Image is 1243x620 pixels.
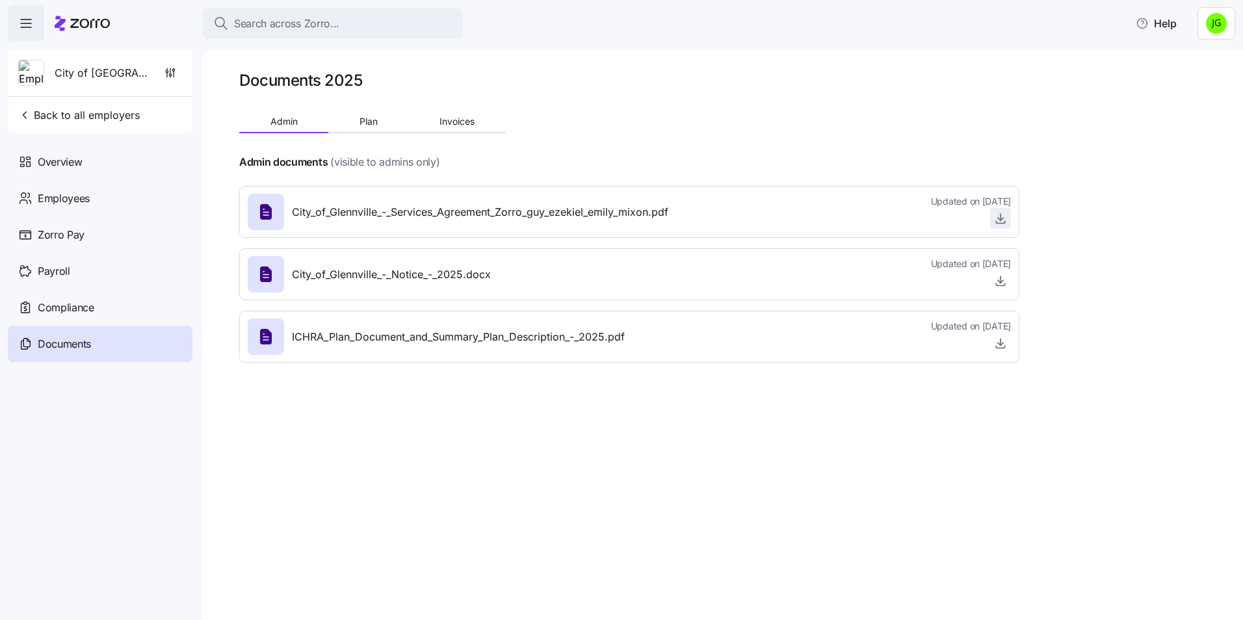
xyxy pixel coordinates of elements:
span: Updated on [DATE] [931,320,1011,333]
img: a4774ed6021b6d0ef619099e609a7ec5 [1206,13,1227,34]
a: Zorro Pay [8,216,192,253]
span: Plan [360,117,378,126]
a: Employees [8,180,192,216]
button: Back to all employers [13,102,145,128]
button: Help [1125,10,1187,36]
span: City_of_Glennville_-_Notice_-_2025.docx [292,266,491,283]
h4: Admin documents [239,155,328,170]
a: Payroll [8,253,192,289]
span: Search across Zorro... [234,16,339,32]
span: Employees [38,190,90,207]
span: Compliance [38,300,94,316]
span: (visible to admins only) [330,154,439,170]
span: Payroll [38,263,70,279]
a: Compliance [8,289,192,326]
span: Help [1136,16,1177,31]
span: City of [GEOGRAPHIC_DATA] [55,65,148,81]
span: Back to all employers [18,107,140,123]
span: ICHRA_Plan_Document_and_Summary_Plan_Description_-_2025.pdf [292,329,625,345]
img: Employer logo [19,60,44,86]
a: Documents [8,326,192,362]
span: Overview [38,154,82,170]
span: Invoices [439,117,475,126]
span: Zorro Pay [38,227,85,243]
span: Updated on [DATE] [931,195,1011,208]
span: Admin [270,117,298,126]
span: Documents [38,336,91,352]
span: City_of_Glennville_-_Services_Agreement_Zorro_guy_ezekiel_emily_mixon.pdf [292,204,668,220]
h1: Documents 2025 [239,70,362,90]
a: Overview [8,144,192,180]
span: Updated on [DATE] [931,257,1011,270]
button: Search across Zorro... [203,8,463,39]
